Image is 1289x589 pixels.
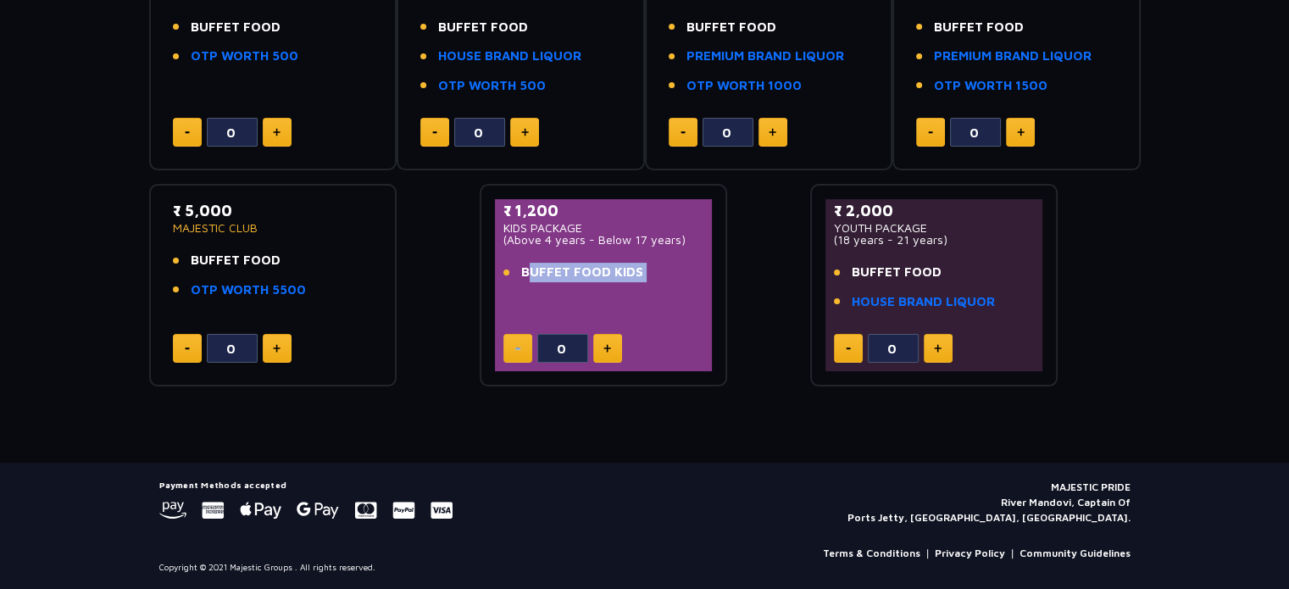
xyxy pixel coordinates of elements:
[191,281,306,300] a: OTP WORTH 5500
[438,18,528,37] span: BUFFET FOOD
[185,131,190,134] img: minus
[934,18,1024,37] span: BUFFET FOOD
[846,347,851,350] img: minus
[935,546,1005,561] a: Privacy Policy
[273,344,281,353] img: plus
[769,128,776,136] img: plus
[191,47,298,66] a: OTP WORTH 500
[521,128,529,136] img: plus
[852,292,995,312] a: HOUSE BRAND LIQUOR
[273,128,281,136] img: plus
[432,131,437,134] img: minus
[852,263,942,282] span: BUFFET FOOD
[521,263,643,282] span: BUFFET FOOD KIDS
[515,347,520,350] img: minus
[686,47,844,66] a: PREMIUM BRAND LIQUOR
[1020,546,1131,561] a: Community Guidelines
[191,18,281,37] span: BUFFET FOOD
[928,131,933,134] img: minus
[159,480,453,490] h5: Payment Methods accepted
[934,47,1092,66] a: PREMIUM BRAND LIQUOR
[173,222,374,234] p: MAJESTIC CLUB
[834,199,1035,222] p: ₹ 2,000
[159,561,375,574] p: Copyright © 2021 Majestic Groups . All rights reserved.
[173,199,374,222] p: ₹ 5,000
[438,76,546,96] a: OTP WORTH 500
[834,234,1035,246] p: (18 years - 21 years)
[503,234,704,246] p: (Above 4 years - Below 17 years)
[603,344,611,353] img: plus
[834,222,1035,234] p: YOUTH PACKAGE
[823,546,920,561] a: Terms & Conditions
[847,480,1131,525] p: MAJESTIC PRIDE River Mandovi, Captain Of Ports Jetty, [GEOGRAPHIC_DATA], [GEOGRAPHIC_DATA].
[503,199,704,222] p: ₹ 1,200
[191,251,281,270] span: BUFFET FOOD
[185,347,190,350] img: minus
[686,76,802,96] a: OTP WORTH 1000
[934,76,1047,96] a: OTP WORTH 1500
[1017,128,1025,136] img: plus
[503,222,704,234] p: KIDS PACKAGE
[438,47,581,66] a: HOUSE BRAND LIQUOR
[686,18,776,37] span: BUFFET FOOD
[681,131,686,134] img: minus
[934,344,942,353] img: plus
